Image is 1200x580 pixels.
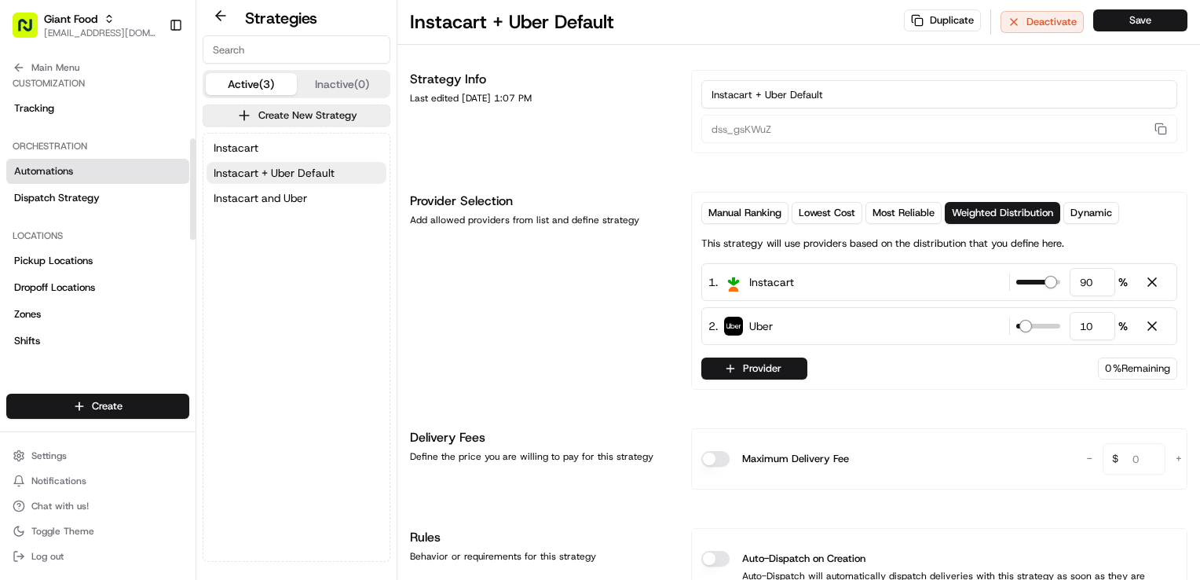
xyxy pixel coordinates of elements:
div: Behavior or requirements for this strategy [410,550,672,563]
div: Start new chat [53,150,258,166]
button: Weighted Distribution [945,202,1060,224]
span: Settings [31,450,67,462]
h2: Strategies [245,7,317,29]
span: Instacart and Uber [214,190,307,206]
span: Automations [14,164,73,178]
a: 📗Knowledge Base [9,222,126,250]
span: Dynamic [1070,206,1112,220]
button: Settings [6,445,189,467]
button: Start new chat [267,155,286,174]
a: Automations [6,159,189,184]
span: Shifts [14,334,40,348]
button: Main Menu [6,57,189,79]
div: 2 . [708,318,773,335]
span: Dispatch Strategy [14,191,100,205]
div: 💻 [133,229,145,242]
button: Create New Strategy [203,105,390,127]
a: Shifts [6,329,189,354]
span: Weighted Distribution [952,206,1053,220]
p: Welcome 👋 [16,63,286,88]
div: Add allowed providers from list and define strategy [410,214,672,226]
span: % Remaining [1113,362,1170,376]
div: We're available if you need us! [53,166,199,178]
button: Provider [701,358,807,380]
div: Orchestration [6,134,189,159]
span: Dropoff Locations [14,281,95,295]
span: Knowledge Base [31,228,120,244]
div: 0 [1098,358,1177,380]
h1: Instacart + Uber Default [410,9,614,35]
a: 💻API Documentation [126,222,258,250]
button: Log out [6,545,189,567]
span: Notifications [31,475,86,487]
span: Create [92,399,123,413]
h1: Strategy Info [410,70,672,89]
div: Define the price you are willing to pay for this strategy [410,450,672,463]
span: Pylon [156,266,190,278]
h1: Rules [410,528,672,547]
img: Nash [16,16,47,47]
button: Manual Ranking [701,202,788,224]
span: Tracking [14,101,54,116]
button: Instacart and Uber [207,187,386,209]
a: Zones [6,302,189,327]
a: Dispatch Strategy [6,185,189,211]
button: Dynamic [1063,202,1119,224]
span: Chat with us! [31,500,89,512]
span: Log out [31,550,64,563]
button: Inactive (0) [297,73,388,95]
label: Auto-Dispatch on Creation [742,551,865,567]
p: This strategy will use providers based on the distribution that you define here. [701,237,1064,251]
span: Instacart [749,274,794,290]
div: Locations [6,223,189,248]
span: Instacart + Uber Default [214,165,335,181]
span: % [1118,318,1128,334]
div: 1 . [708,273,794,291]
input: Clear [41,101,259,118]
button: Giant Food [44,11,97,27]
img: profile_uber_ahold_partner.png [724,317,743,336]
div: 📗 [16,229,28,242]
button: Giant Food[EMAIL_ADDRESS][DOMAIN_NAME] [6,6,163,44]
span: Toggle Theme [31,525,94,538]
span: Zones [14,307,41,321]
button: Create [6,394,189,419]
img: 1736555255976-a54dd68f-1ca7-489b-9aae-adbdc363a1c4 [16,150,44,178]
button: Duplicate [904,9,981,31]
div: Last edited [DATE] 1:07 PM [410,92,672,105]
span: Instacart [214,140,258,156]
span: API Documentation [148,228,252,244]
a: Dropoff Locations [6,275,189,300]
span: Most Reliable [873,206,935,220]
h1: Delivery Fees [410,428,672,447]
span: Uber [749,318,773,334]
div: Customization [6,71,189,96]
span: Lowest Cost [799,206,855,220]
button: Most Reliable [865,202,942,224]
img: profile_instacart_ahold_partner.png [724,273,743,292]
input: Search [203,35,390,64]
a: Tracking [6,96,189,121]
span: Main Menu [31,61,79,74]
span: $ [1106,446,1125,477]
button: [EMAIL_ADDRESS][DOMAIN_NAME] [44,27,156,39]
button: Instacart [207,137,386,159]
a: Powered byPylon [111,266,190,278]
button: Active (3) [206,73,297,95]
h1: Provider Selection [410,192,672,211]
button: Lowest Cost [792,202,862,224]
button: Notifications [6,470,189,492]
a: Pickup Locations [6,248,189,273]
button: Toggle Theme [6,520,189,542]
button: Chat with us! [6,495,189,517]
button: Deactivate [1001,11,1084,33]
button: Instacart + Uber Default [207,162,386,184]
label: Maximum Delivery Fee [742,451,849,467]
span: Pickup Locations [14,254,93,268]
